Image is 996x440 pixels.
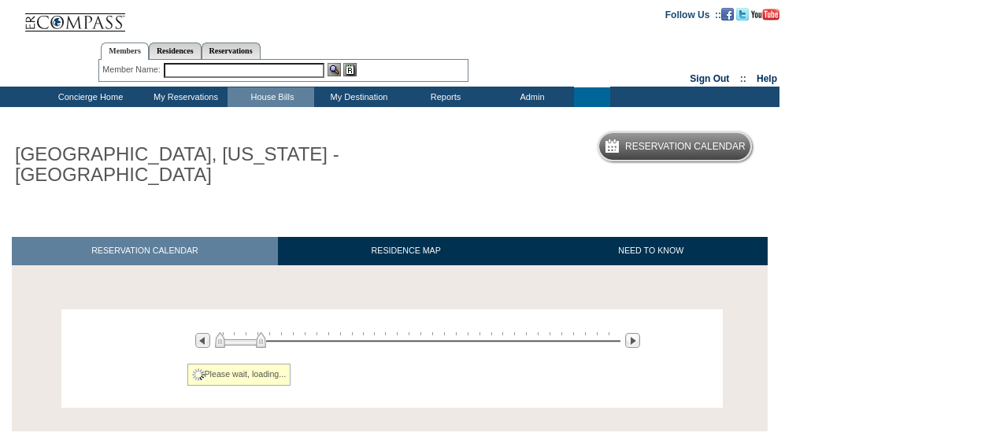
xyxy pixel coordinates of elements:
img: Next [625,333,640,348]
td: Admin [487,87,574,107]
a: NEED TO KNOW [534,237,768,264]
img: spinner2.gif [192,368,205,381]
img: View [328,63,341,76]
a: Sign Out [690,73,729,84]
td: Reports [401,87,487,107]
img: Previous [195,333,210,348]
div: Please wait, loading... [187,364,291,386]
td: My Destination [314,87,401,107]
div: Member Name: [102,63,163,76]
a: Become our fan on Facebook [721,9,734,18]
img: Subscribe to our YouTube Channel [751,9,779,20]
td: Concierge Home [37,87,141,107]
a: Reservations [202,43,261,59]
img: Follow us on Twitter [736,8,749,20]
a: Residences [149,43,202,59]
a: Help [757,73,777,84]
a: RESIDENCE MAP [278,237,535,264]
h1: [GEOGRAPHIC_DATA], [US_STATE] - [GEOGRAPHIC_DATA] [12,141,365,189]
a: Members [101,43,149,60]
span: :: [740,73,746,84]
a: Follow us on Twitter [736,9,749,18]
h5: Reservation Calendar [625,142,746,152]
a: RESERVATION CALENDAR [12,237,278,264]
td: My Reservations [141,87,228,107]
a: Subscribe to our YouTube Channel [751,9,779,18]
img: Reservations [343,63,357,76]
td: Follow Us :: [665,8,721,20]
td: House Bills [228,87,314,107]
img: Become our fan on Facebook [721,8,734,20]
